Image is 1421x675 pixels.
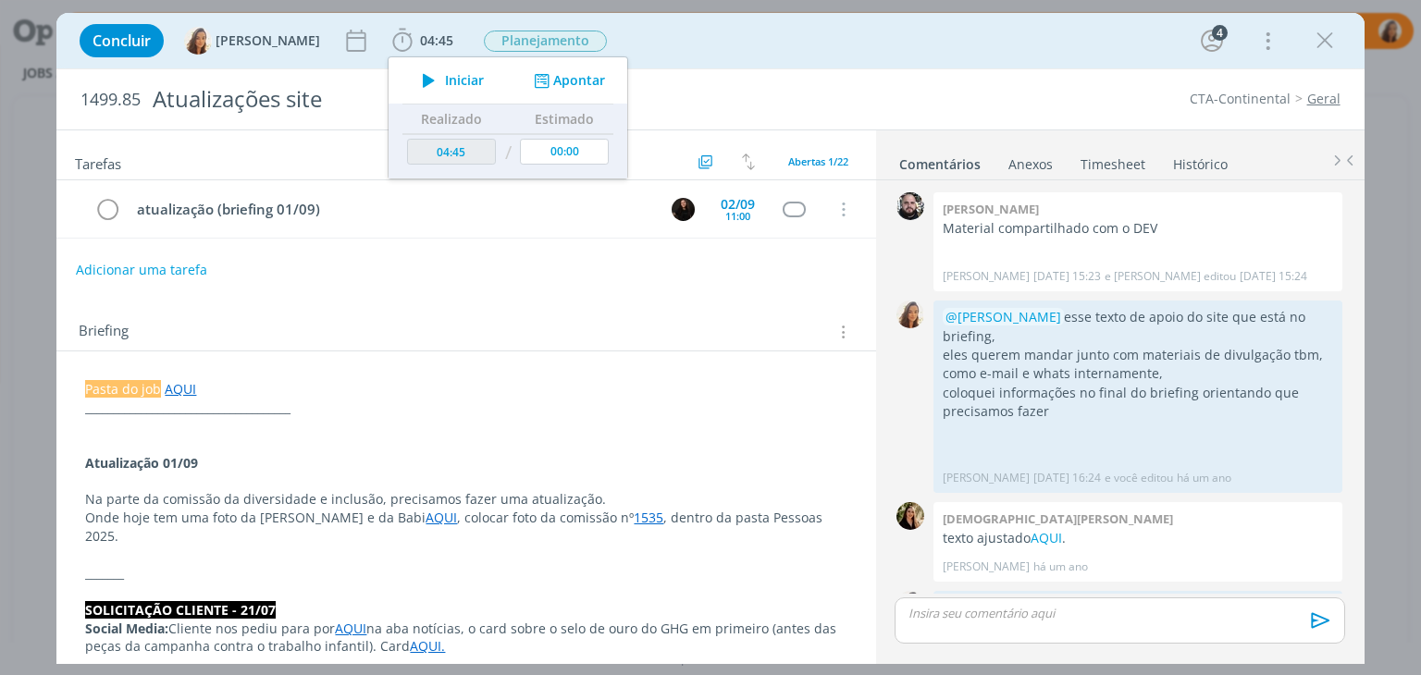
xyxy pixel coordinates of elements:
b: [PERSON_NAME] [943,201,1039,217]
img: G [896,192,924,220]
td: / [500,134,516,172]
div: Atualizações site [144,77,808,122]
ul: 04:45 [388,56,628,179]
a: AQUI [1031,529,1062,546]
a: AQUI [426,509,457,526]
b: [DEMOGRAPHIC_DATA][PERSON_NAME] [943,510,1173,527]
button: S [670,195,698,223]
span: [PERSON_NAME] [216,34,320,47]
p: Material compartilhado com o DEV [943,219,1333,238]
img: V [896,591,924,619]
p: Na parte da comissão da diversidade e inclusão, precisamos fazer uma atualização. [85,490,846,509]
span: [DATE] 16:24 [1033,470,1101,486]
img: arrow-down-up.svg [742,153,755,170]
span: e você editou [1105,470,1173,486]
img: V [896,301,924,328]
button: Planejamento [483,30,608,53]
span: e [PERSON_NAME] editou [1105,268,1236,285]
p: [PERSON_NAME] [943,558,1030,575]
span: Pasta do job [85,380,161,398]
span: [DATE] 15:23 [1033,268,1101,285]
p: Cliente nos pediu para por na aba notícias, o card sobre o selo de ouro do GHG em primeiro (antes... [85,620,846,657]
span: Concluir [93,33,151,48]
button: 04:45 [388,26,458,55]
button: Adicionar uma tarefa [75,253,208,287]
p: _____________________________________ [85,399,846,417]
span: há um ano [1177,470,1231,486]
span: Tarefas [75,151,121,173]
div: 02/09 [721,198,755,211]
span: Briefing [79,320,129,344]
button: Apontar [529,71,606,91]
button: 4 [1197,26,1227,55]
span: @[PERSON_NAME] [945,308,1061,325]
th: Realizado [402,104,500,134]
th: Estimado [516,104,614,134]
div: dialog [56,13,1364,664]
a: AQUI [335,620,366,637]
strong: SOLICITAÇÃO CLIENTE - 21/07 [85,601,276,619]
a: Geral [1307,90,1341,107]
span: Iniciar [445,74,484,87]
span: Abertas 1/22 [788,154,848,168]
a: AQUI. [410,637,445,655]
div: atualização (briefing 01/09) [129,198,654,221]
strong: Social Media: [85,620,168,637]
p: _______ [85,564,846,583]
p: Onde hoje tem uma foto da [PERSON_NAME] e da Babi , colocar foto da comissão nº , dentro da pasta... [85,509,846,546]
p: coloquei informações no final do briefing orientando que precisamos fazer [943,384,1333,422]
button: Concluir [80,24,164,57]
div: Anexos [1008,155,1053,174]
p: eles querem mandar junto com materiais de divulgação tbm, como e-mail e whats internamente, [943,346,1333,384]
span: 1499.85 [80,90,141,110]
a: Histórico [1172,147,1229,174]
strong: Atualização 01/09 [85,454,198,472]
span: [DATE] 15:24 [1240,268,1307,285]
a: Timesheet [1080,147,1146,174]
p: texto ajustado . [943,529,1333,547]
a: CTA-Continental [1190,90,1291,107]
img: S [672,198,695,221]
a: AQUI [165,380,196,398]
p: esse texto de apoio do site que está no briefing, [943,308,1333,346]
span: Planejamento [484,31,607,52]
img: C [896,502,924,530]
a: Comentários [898,147,982,174]
span: há um ano [1033,558,1088,575]
a: 1535 [634,509,663,526]
span: 04:45 [420,31,453,49]
div: 11:00 [725,211,750,221]
p: [PERSON_NAME] [943,268,1030,285]
button: Iniciar [412,67,485,93]
button: V[PERSON_NAME] [184,27,320,55]
p: [PERSON_NAME] [943,470,1030,486]
div: 4 [1212,25,1228,41]
img: V [184,27,212,55]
